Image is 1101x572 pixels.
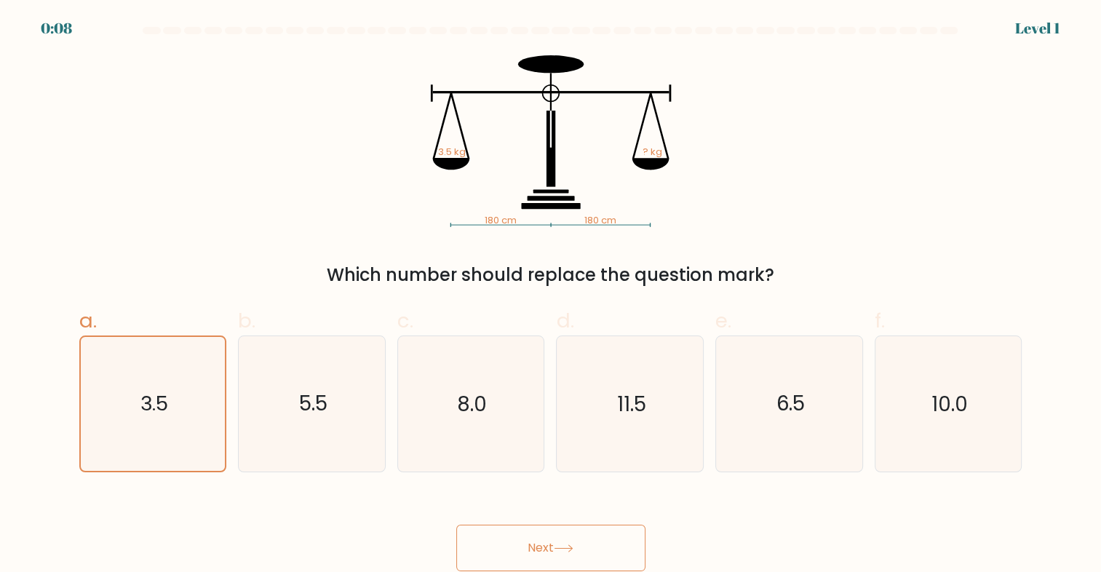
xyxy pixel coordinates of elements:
[931,389,968,418] text: 10.0
[776,389,805,418] text: 6.5
[715,306,731,335] span: e.
[438,145,466,159] tspan: 3.5 kg
[584,213,616,227] tspan: 180 cm
[875,306,885,335] span: f.
[1015,17,1060,39] div: Level 1
[238,306,255,335] span: b.
[79,306,97,335] span: a.
[617,389,646,418] text: 11.5
[397,306,413,335] span: c.
[457,389,487,418] text: 8.0
[140,389,168,418] text: 3.5
[299,389,327,418] text: 5.5
[41,17,72,39] div: 0:08
[642,145,661,159] tspan: ? kg
[456,525,645,571] button: Next
[556,306,573,335] span: d.
[484,213,516,227] tspan: 180 cm
[88,262,1014,288] div: Which number should replace the question mark?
